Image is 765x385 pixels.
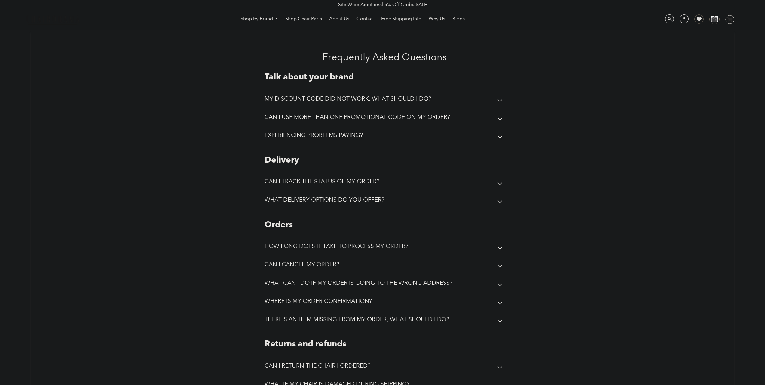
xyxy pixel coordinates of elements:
h2: Delivery [265,155,505,165]
summary: EXPERIENCING PROBLEMS PAYING? [265,127,505,146]
h2: MY DISCOUNT CODE DID NOT WORK, WHAT SHOULD I DO? [265,95,431,102]
h2: WHAT DELIVERY OPTIONS DO YOU OFFER? [265,196,384,203]
h2: HOW LONG DOES IT TAKE TO PROCESS MY ORDER? [265,243,408,250]
summary: CAN I RETURN THE CHAIR I ORDERED? [265,358,505,376]
a: About Us [326,14,352,23]
h2: WHAT CAN I DO IF MY ORDER IS GOING TO THE WRONG ADDRESS? [265,279,452,286]
a: Shop by Brand [237,14,281,23]
img: WhatsApp_Image_2024-07-12_at_16.23.01.webp [710,14,719,23]
h2: CAN I TRACK THE STATUS OF MY ORDER? [265,178,379,185]
a: Blogs [449,14,468,23]
img: chairorama [23,14,83,25]
span: Why Us [429,16,445,22]
a: Why Us [426,14,448,23]
h2: CAN I CANCEL MY ORDER? [265,261,339,268]
h2: Talk about your brand [265,72,505,82]
summary: THERE'S AN ITEM MISSING FROM MY ORDER, WHAT SHOULD I DO? [265,312,505,330]
summary: CAN I TRACK THE STATUS OF MY ORDER? [265,174,505,192]
summary: HOW LONG DOES IT TAKE TO PROCESS MY ORDER? [265,238,505,257]
h2: CAN I RETURN THE CHAIR I ORDERED? [265,362,370,369]
summary: CAN I CANCEL MY ORDER? [265,257,505,275]
span: Contact [356,16,374,22]
summary: WHAT CAN I DO IF MY ORDER IS GOING TO THE WRONG ADDRESS? [265,275,505,293]
a: Free Shipping Info [378,14,424,23]
h2: THERE'S AN ITEM MISSING FROM MY ORDER, WHAT SHOULD I DO? [265,316,449,323]
span: Shop Chair Parts [285,16,322,22]
h2: WHERE IS MY ORDER CONFIRMATION? [265,297,372,304]
summary: CAN I USE MORE THAN ONE PROMOTIONAL CODE ON MY ORDER? [265,109,505,128]
nav: DesktopNavigation [109,14,597,25]
h2: EXPERIENCING PROBLEMS PAYING? [265,132,363,138]
span: Blogs [452,16,465,22]
h1: Frequently Asked Questions [152,51,617,63]
h2: CAN I USE MORE THAN ONE PROMOTIONAL CODE ON MY ORDER? [265,113,450,120]
h2: Returns and refunds [265,339,505,349]
a: Contact [353,14,377,23]
a: Shop Chair Parts [282,14,325,23]
h2: Orders [265,219,505,230]
summary: WHERE IS MY ORDER CONFIRMATION? [265,293,505,312]
span: About Us [329,16,349,22]
span: Free Shipping Info [381,16,421,22]
summary: MY DISCOUNT CODE DID NOT WORK, WHAT SHOULD I DO? [265,91,505,109]
summary: WHAT DELIVERY OPTIONS DO YOU OFFER? [265,192,505,210]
